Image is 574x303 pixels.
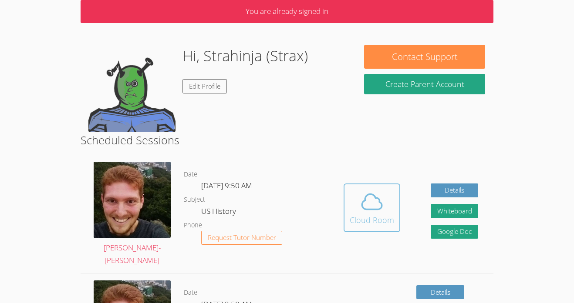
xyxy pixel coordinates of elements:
[94,162,171,267] a: [PERSON_NAME]-[PERSON_NAME]
[431,225,479,239] a: Google Doc
[182,45,308,67] h1: Hi, Strahinja (Strax)
[184,220,202,231] dt: Phone
[350,214,394,226] div: Cloud Room
[81,132,494,148] h2: Scheduled Sessions
[344,183,400,232] button: Cloud Room
[182,79,227,93] a: Edit Profile
[416,285,464,300] a: Details
[431,204,479,218] button: Whiteboard
[208,234,276,241] span: Request Tutor Number
[364,74,485,94] button: Create Parent Account
[184,169,197,180] dt: Date
[88,45,176,132] img: default.png
[201,205,238,220] dd: US History
[184,194,205,205] dt: Subject
[364,45,485,69] button: Contact Support
[184,287,197,298] dt: Date
[431,183,479,198] a: Details
[94,162,171,238] img: avatar.png
[201,180,252,190] span: [DATE] 9:50 AM
[201,231,283,245] button: Request Tutor Number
